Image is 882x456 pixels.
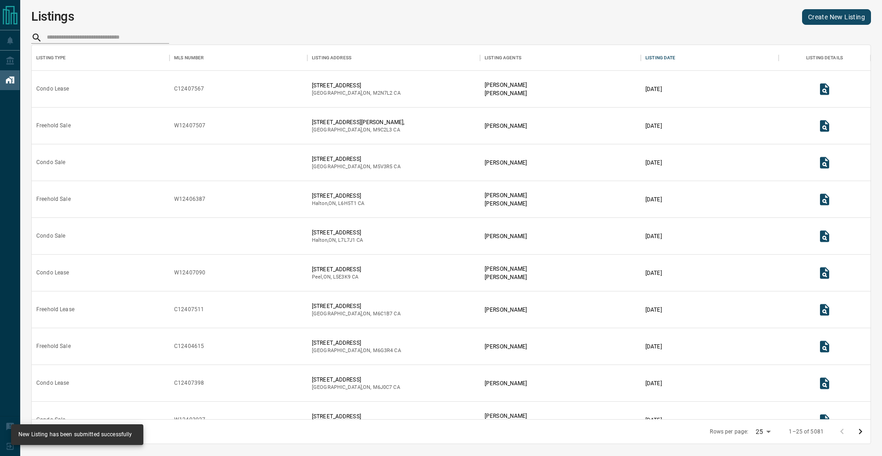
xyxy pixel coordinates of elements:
[312,126,404,134] p: [GEOGRAPHIC_DATA] , ON , CA
[645,195,662,204] p: [DATE]
[815,227,834,245] button: View Listing Details
[485,199,527,208] p: [PERSON_NAME]
[815,264,834,282] button: View Listing Details
[174,122,205,130] div: W12407507
[645,269,662,277] p: [DATE]
[485,232,527,240] p: [PERSON_NAME]
[373,164,393,170] span: m5v3r5
[485,81,527,89] p: [PERSON_NAME]
[312,118,404,126] p: [STREET_ADDRESS][PERSON_NAME],
[373,311,393,317] span: m6c1b7
[312,90,401,97] p: [GEOGRAPHIC_DATA] , ON , CA
[36,85,69,93] div: Condo Lease
[645,45,676,71] div: Listing Date
[36,232,65,240] div: Condo Sale
[170,45,307,71] div: MLS Number
[36,269,69,277] div: Condo Lease
[312,237,363,244] p: Halton , ON , CA
[373,127,392,133] span: m9c2l3
[645,342,662,351] p: [DATE]
[806,45,843,71] div: Listing Details
[815,154,834,172] button: View Listing Details
[710,428,748,436] p: Rows per page:
[36,379,69,387] div: Condo Lease
[312,339,401,347] p: [STREET_ADDRESS]
[312,192,364,200] p: [STREET_ADDRESS]
[485,412,527,420] p: [PERSON_NAME]
[174,342,204,350] div: C12404615
[645,416,662,424] p: [DATE]
[815,374,834,393] button: View Listing Details
[752,425,774,439] div: 25
[645,159,662,167] p: [DATE]
[174,195,205,203] div: W12406387
[815,337,834,356] button: View Listing Details
[485,273,527,281] p: [PERSON_NAME]
[36,45,66,71] div: Listing Type
[312,265,361,274] p: [STREET_ADDRESS]
[36,342,71,350] div: Freehold Sale
[485,191,527,199] p: [PERSON_NAME]
[174,85,204,93] div: C12407567
[36,195,71,203] div: Freehold Sale
[802,9,871,25] a: Create New Listing
[641,45,779,71] div: Listing Date
[36,416,65,424] div: Condo Sale
[32,45,170,71] div: Listing Type
[174,269,205,277] div: W12407090
[174,416,205,424] div: W12403927
[338,200,356,206] span: l6h5t1
[485,265,527,273] p: [PERSON_NAME]
[312,81,401,90] p: [STREET_ADDRESS]
[485,45,521,71] div: Listing Agents
[174,379,204,387] div: C12407398
[312,274,361,281] p: Peel , ON , CA
[338,237,355,243] span: l7l7j1
[815,190,834,209] button: View Listing Details
[36,122,71,130] div: Freehold Sale
[312,200,364,207] p: Halton , ON , CA
[312,155,401,163] p: [STREET_ADDRESS]
[312,384,400,391] p: [GEOGRAPHIC_DATA] , ON , CA
[645,379,662,388] p: [DATE]
[789,428,824,436] p: 1–25 of 5081
[645,122,662,130] p: [DATE]
[851,422,870,441] button: Go to next page
[815,80,834,98] button: View Listing Details
[815,117,834,135] button: View Listing Details
[36,306,74,313] div: Freehold Lease
[312,347,401,354] p: [GEOGRAPHIC_DATA] , ON , CA
[312,376,400,384] p: [STREET_ADDRESS]
[485,159,527,167] p: [PERSON_NAME]
[312,228,363,237] p: [STREET_ADDRESS]
[312,302,401,310] p: [STREET_ADDRESS]
[485,342,527,351] p: [PERSON_NAME]
[312,310,401,318] p: [GEOGRAPHIC_DATA] , ON , CA
[312,412,401,421] p: [STREET_ADDRESS]
[312,163,401,171] p: [GEOGRAPHIC_DATA] , ON , CA
[815,411,834,429] button: View Listing Details
[645,232,662,240] p: [DATE]
[485,122,527,130] p: [PERSON_NAME]
[485,306,527,314] p: [PERSON_NAME]
[312,45,351,71] div: Listing Address
[815,301,834,319] button: View Listing Details
[333,274,351,280] span: l5e3k9
[485,89,527,97] p: [PERSON_NAME]
[174,306,204,313] div: C12407511
[174,45,204,71] div: MLS Number
[373,384,392,390] span: m6j0c7
[373,90,393,96] span: m2n7l2
[31,9,74,24] h1: Listings
[645,306,662,314] p: [DATE]
[36,159,65,166] div: Condo Sale
[373,348,393,353] span: m6g3r4
[485,379,527,388] p: [PERSON_NAME]
[480,45,641,71] div: Listing Agents
[779,45,871,71] div: Listing Details
[18,427,132,442] div: New Listing has been submitted successfully
[307,45,480,71] div: Listing Address
[645,85,662,93] p: [DATE]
